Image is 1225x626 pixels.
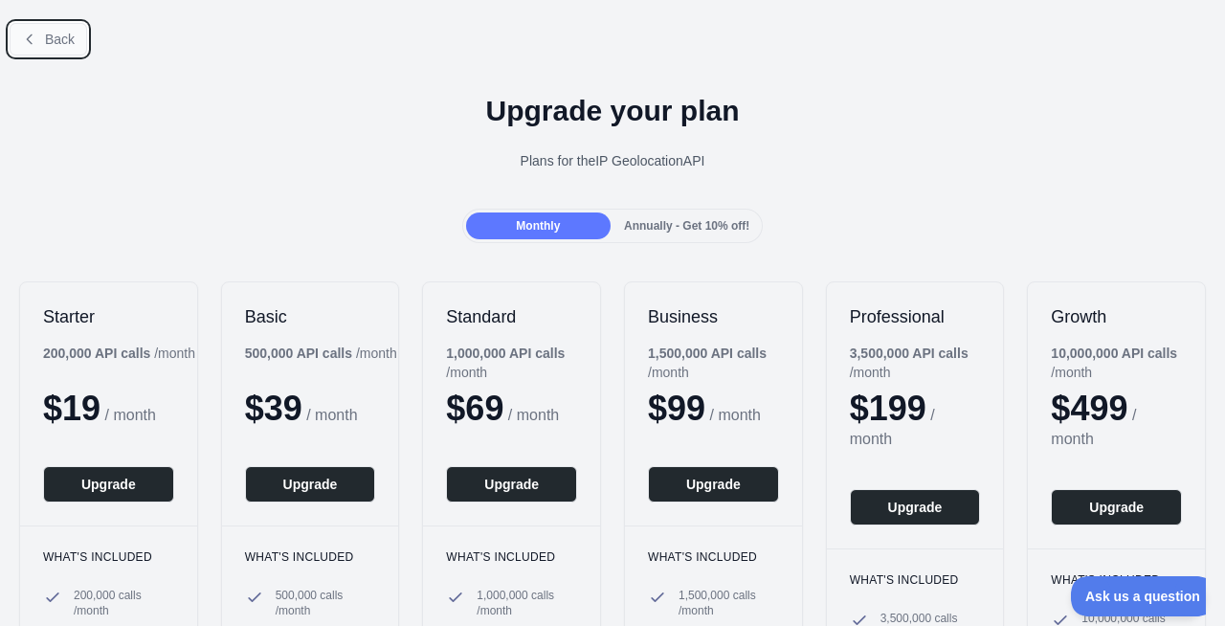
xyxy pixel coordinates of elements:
[1071,576,1206,616] iframe: Toggle Customer Support
[648,344,802,382] div: / month
[850,389,926,428] span: $ 199
[648,305,779,328] h2: Business
[648,389,705,428] span: $ 99
[1051,389,1127,428] span: $ 499
[850,305,981,328] h2: Professional
[446,344,600,382] div: / month
[1051,346,1177,361] b: 10,000,000 API calls
[446,346,565,361] b: 1,000,000 API calls
[850,346,969,361] b: 3,500,000 API calls
[446,389,503,428] span: $ 69
[1051,344,1205,382] div: / month
[648,346,767,361] b: 1,500,000 API calls
[1051,305,1182,328] h2: Growth
[446,305,577,328] h2: Standard
[850,344,1004,382] div: / month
